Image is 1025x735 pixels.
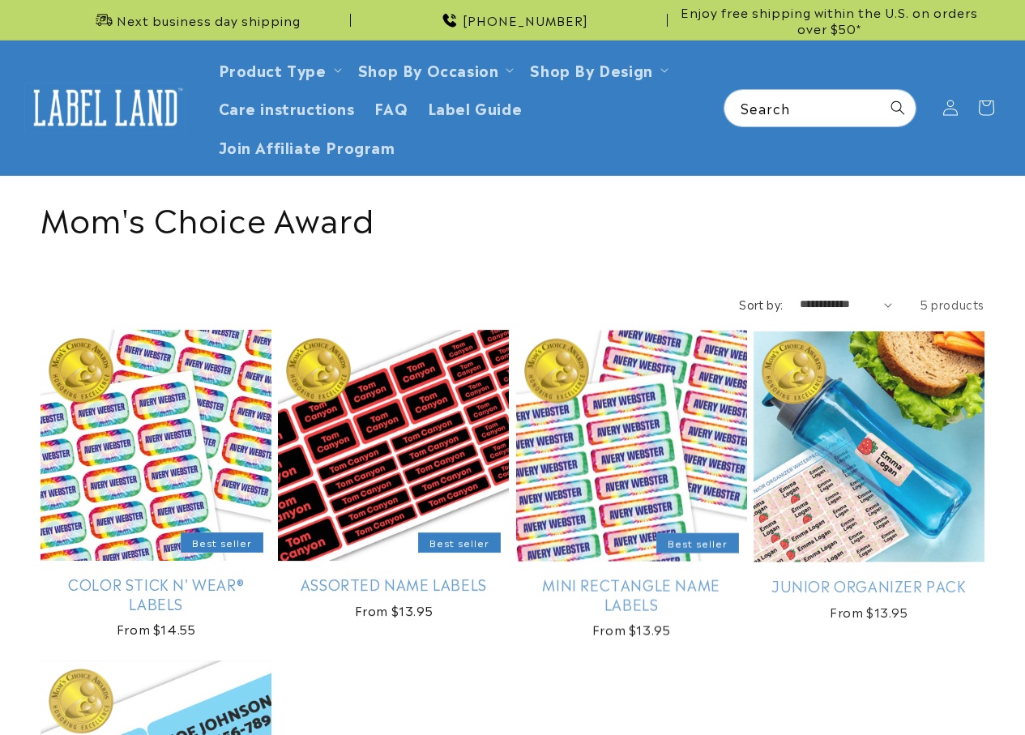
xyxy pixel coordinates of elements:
[348,50,521,88] summary: Shop By Occasion
[530,58,652,80] a: Shop By Design
[209,127,405,165] a: Join Affiliate Program
[209,88,365,126] a: Care instructions
[880,90,916,126] button: Search
[365,88,418,126] a: FAQ
[219,58,327,80] a: Product Type
[685,659,1009,719] iframe: Gorgias Floating Chat
[117,12,301,28] span: Next business day shipping
[754,575,984,593] a: Junior Organizer Pack
[516,575,747,613] a: Mini Rectangle Name Labels
[41,196,984,238] h1: Mom's Choice Award
[209,50,348,88] summary: Product Type
[418,88,532,126] a: Label Guide
[520,50,674,88] summary: Shop By Design
[920,296,984,312] span: 5 products
[278,575,509,593] a: Assorted Name Labels
[739,296,783,312] label: Sort by:
[674,4,984,36] span: Enjoy free shipping within the U.S. on orders over $50*
[219,137,395,156] span: Join Affiliate Program
[463,12,588,28] span: [PHONE_NUMBER]
[19,76,193,139] a: Label Land
[358,60,499,79] span: Shop By Occasion
[374,98,408,117] span: FAQ
[41,575,271,613] a: Color Stick N' Wear® Labels
[219,98,355,117] span: Care instructions
[428,98,523,117] span: Label Guide
[24,83,186,133] img: Label Land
